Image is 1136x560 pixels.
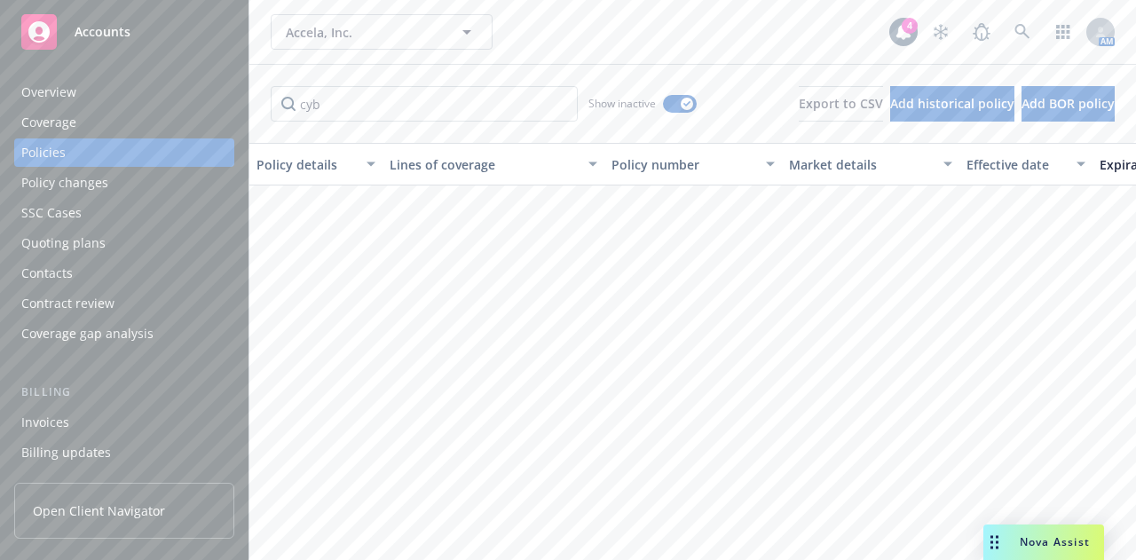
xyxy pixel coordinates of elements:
[959,143,1093,185] button: Effective date
[390,155,578,174] div: Lines of coverage
[782,143,959,185] button: Market details
[14,229,234,257] a: Quoting plans
[21,108,76,137] div: Coverage
[33,501,165,520] span: Open Client Navigator
[604,143,782,185] button: Policy number
[256,155,356,174] div: Policy details
[249,143,383,185] button: Policy details
[21,169,108,197] div: Policy changes
[14,199,234,227] a: SSC Cases
[21,78,76,106] div: Overview
[799,95,883,112] span: Export to CSV
[286,23,439,42] span: Accela, Inc.
[923,14,958,50] a: Stop snowing
[588,96,656,111] span: Show inactive
[1022,86,1115,122] button: Add BOR policy
[21,229,106,257] div: Quoting plans
[14,259,234,288] a: Contacts
[21,199,82,227] div: SSC Cases
[271,86,578,122] input: Filter by keyword...
[14,169,234,197] a: Policy changes
[983,525,1006,560] div: Drag to move
[1045,14,1081,50] a: Switch app
[21,138,66,167] div: Policies
[21,438,111,467] div: Billing updates
[890,95,1014,112] span: Add historical policy
[271,14,493,50] button: Accela, Inc.
[14,438,234,467] a: Billing updates
[14,289,234,318] a: Contract review
[21,319,154,348] div: Coverage gap analysis
[14,7,234,57] a: Accounts
[14,108,234,137] a: Coverage
[14,383,234,401] div: Billing
[1005,14,1040,50] a: Search
[14,319,234,348] a: Coverage gap analysis
[890,86,1014,122] button: Add historical policy
[966,155,1066,174] div: Effective date
[21,259,73,288] div: Contacts
[799,86,883,122] button: Export to CSV
[14,78,234,106] a: Overview
[21,289,114,318] div: Contract review
[789,155,933,174] div: Market details
[1020,534,1090,549] span: Nova Assist
[964,14,999,50] a: Report a Bug
[14,408,234,437] a: Invoices
[902,18,918,34] div: 4
[21,408,69,437] div: Invoices
[983,525,1104,560] button: Nova Assist
[383,143,604,185] button: Lines of coverage
[611,155,755,174] div: Policy number
[75,25,130,39] span: Accounts
[1022,95,1115,112] span: Add BOR policy
[14,138,234,167] a: Policies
